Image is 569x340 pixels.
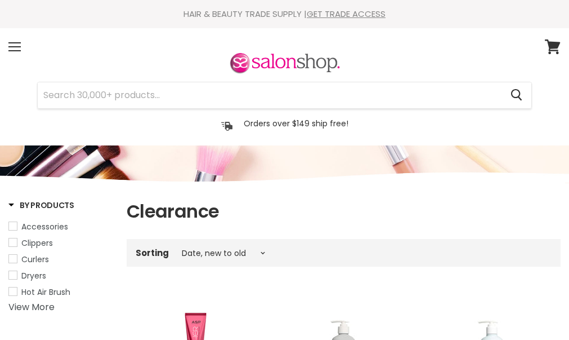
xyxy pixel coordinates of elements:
label: Sorting [136,248,169,258]
a: View More [8,301,55,313]
a: Clippers [8,237,113,249]
a: Curlers [8,253,113,266]
button: Search [501,82,531,108]
a: Hot Air Brush [8,286,113,298]
a: Accessories [8,220,113,233]
h3: By Products [8,200,74,211]
input: Search [38,82,501,108]
h1: Clearance [127,200,561,223]
p: Orders over $149 ship free! [244,118,348,129]
form: Product [37,82,532,109]
a: GET TRADE ACCESS [307,8,386,20]
span: Dryers [21,270,46,281]
a: Dryers [8,270,113,282]
span: Hot Air Brush [21,286,70,298]
span: Accessories [21,221,68,232]
span: Curlers [21,254,49,265]
span: Clippers [21,237,53,249]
